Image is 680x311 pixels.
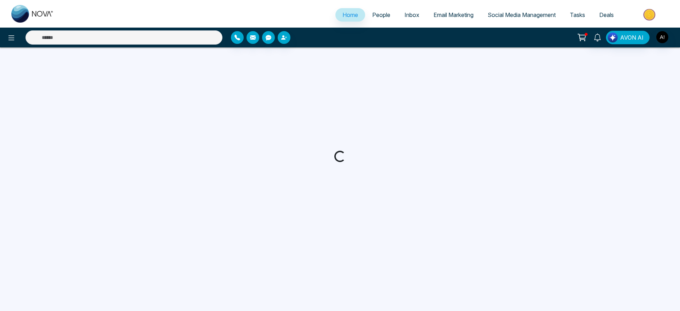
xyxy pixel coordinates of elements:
span: People [372,11,390,18]
img: User Avatar [656,31,668,43]
img: Nova CRM Logo [11,5,54,23]
span: Tasks [570,11,585,18]
a: Inbox [397,8,426,22]
a: Tasks [563,8,592,22]
a: Deals [592,8,621,22]
a: People [365,8,397,22]
span: Home [342,11,358,18]
span: Deals [599,11,614,18]
a: Home [335,8,365,22]
img: Lead Flow [608,33,618,42]
img: Market-place.gif [624,7,676,23]
span: AVON AI [620,33,644,42]
span: Email Marketing [433,11,474,18]
span: Social Media Management [488,11,556,18]
a: Social Media Management [481,8,563,22]
button: AVON AI [606,31,650,44]
a: Email Marketing [426,8,481,22]
span: Inbox [404,11,419,18]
